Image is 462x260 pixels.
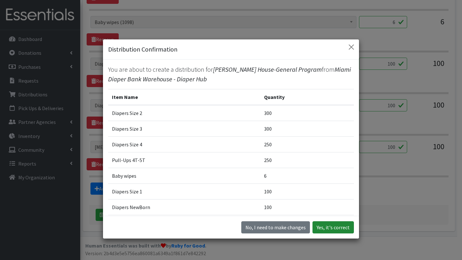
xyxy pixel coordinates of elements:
td: 100 [260,199,354,215]
td: 300 [260,105,354,121]
td: Pull-Ups 4T-5T [108,152,260,168]
button: No I need to make changes [241,221,310,233]
td: Diapers Size 2 [108,105,260,121]
th: Quantity [260,89,354,105]
td: 100 [260,184,354,199]
td: 300 [260,121,354,137]
button: Close [346,42,356,52]
p: You are about to create a distribution for from [108,65,354,84]
th: Item Name [108,89,260,105]
td: Baby wipes [108,168,260,184]
button: Yes, it's correct [312,221,354,233]
td: Diapers NewBorn [108,199,260,215]
td: Diapers Size 1 [108,184,260,199]
td: 6 [260,168,354,184]
td: Diapers Size 3 [108,121,260,137]
td: 250 [260,152,354,168]
td: 100 [260,215,354,231]
td: Diapers Size 4 [108,137,260,152]
td: 250 [260,137,354,152]
span: [PERSON_NAME] House-General Program [213,65,322,73]
td: Preemie [108,215,260,231]
h5: Distribution Confirmation [108,45,177,54]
